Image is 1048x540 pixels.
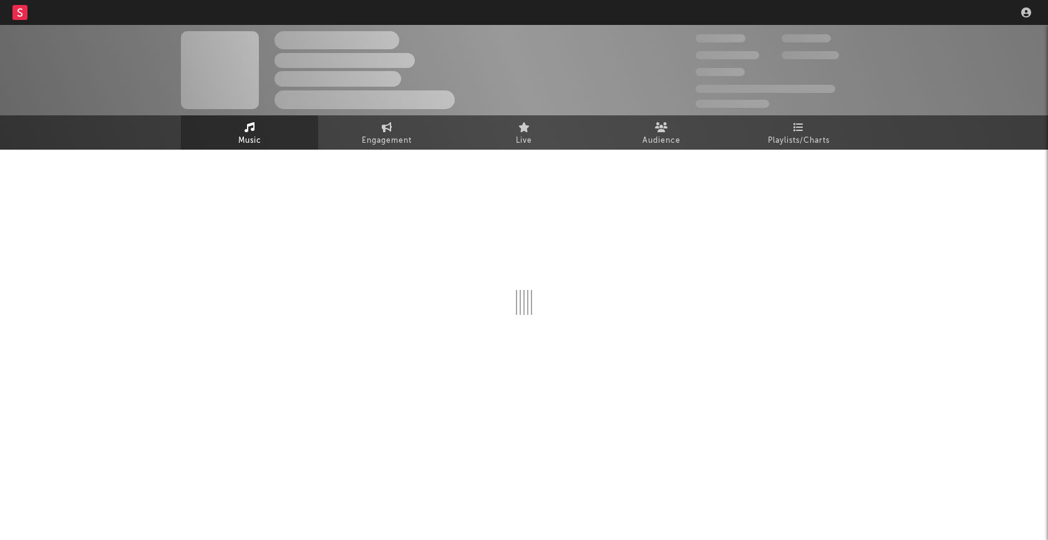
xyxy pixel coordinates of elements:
[318,115,455,150] a: Engagement
[696,85,835,93] span: 50,000,000 Monthly Listeners
[696,68,745,76] span: 100,000
[181,115,318,150] a: Music
[696,34,745,42] span: 300,000
[643,133,681,148] span: Audience
[782,34,831,42] span: 100,000
[730,115,867,150] a: Playlists/Charts
[593,115,730,150] a: Audience
[362,133,412,148] span: Engagement
[238,133,261,148] span: Music
[696,100,769,108] span: Jump Score: 85.0
[768,133,830,148] span: Playlists/Charts
[696,51,759,59] span: 50,000,000
[516,133,532,148] span: Live
[782,51,839,59] span: 1,000,000
[455,115,593,150] a: Live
